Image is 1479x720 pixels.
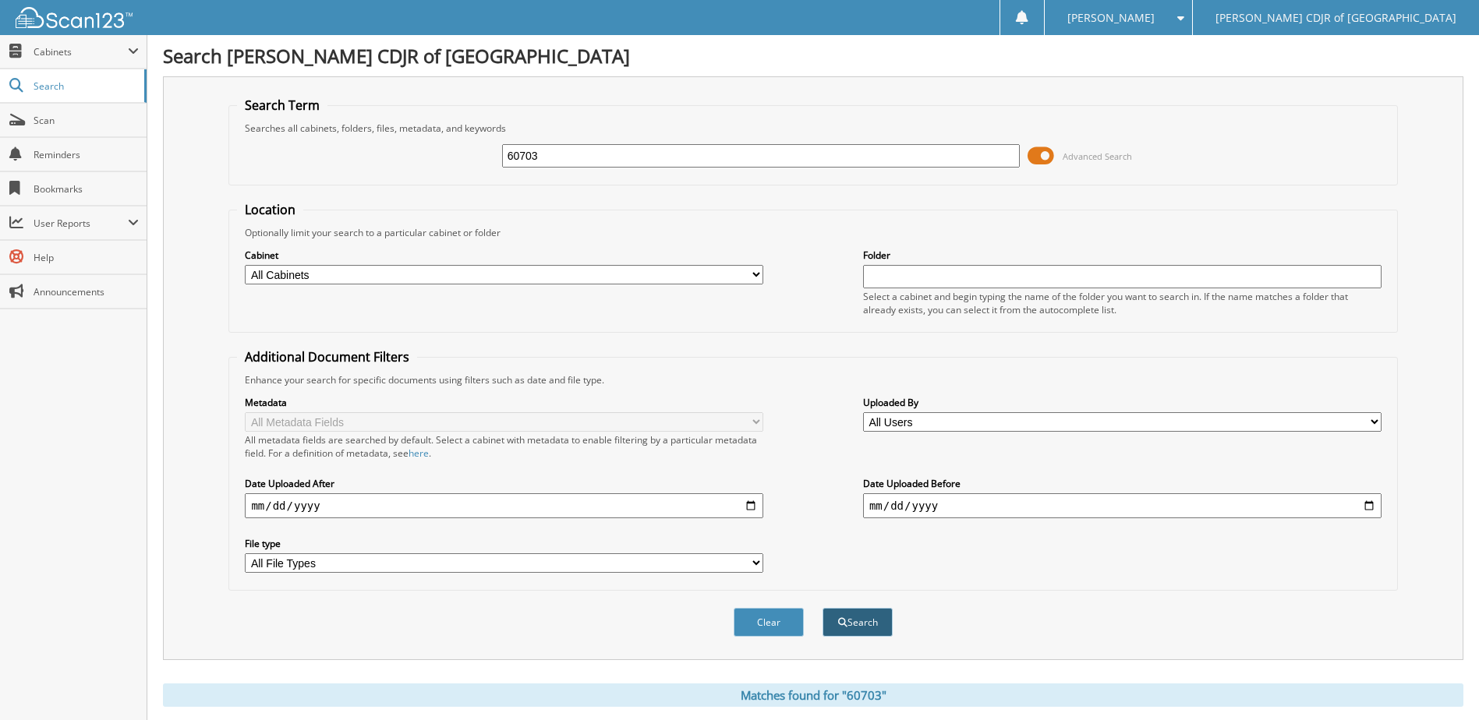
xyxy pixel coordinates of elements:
[34,114,139,127] span: Scan
[245,493,763,518] input: start
[34,79,136,93] span: Search
[237,226,1389,239] div: Optionally limit your search to a particular cabinet or folder
[1067,13,1155,23] span: [PERSON_NAME]
[863,493,1382,518] input: end
[245,477,763,490] label: Date Uploaded After
[1401,645,1479,720] iframe: Chat Widget
[245,249,763,262] label: Cabinet
[863,290,1382,316] div: Select a cabinet and begin typing the name of the folder you want to search in. If the name match...
[16,7,133,28] img: scan123-logo-white.svg
[245,433,763,460] div: All metadata fields are searched by default. Select a cabinet with metadata to enable filtering b...
[34,217,128,230] span: User Reports
[863,477,1382,490] label: Date Uploaded Before
[237,97,327,114] legend: Search Term
[734,608,804,637] button: Clear
[237,122,1389,135] div: Searches all cabinets, folders, files, metadata, and keywords
[1215,13,1456,23] span: [PERSON_NAME] CDJR of [GEOGRAPHIC_DATA]
[34,251,139,264] span: Help
[237,373,1389,386] div: Enhance your search for specific documents using filters such as date and file type.
[237,348,417,365] legend: Additional Document Filters
[237,201,303,218] legend: Location
[34,148,139,161] span: Reminders
[1063,150,1132,162] span: Advanced Search
[34,45,128,58] span: Cabinets
[863,249,1382,262] label: Folder
[34,285,139,298] span: Announcements
[163,683,1463,707] div: Matches found for "60703"
[823,608,893,637] button: Search
[163,43,1463,69] h1: Search [PERSON_NAME] CDJR of [GEOGRAPHIC_DATA]
[863,396,1382,409] label: Uploaded By
[245,537,763,550] label: File type
[34,182,139,196] span: Bookmarks
[245,396,763,409] label: Metadata
[409,446,429,460] a: here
